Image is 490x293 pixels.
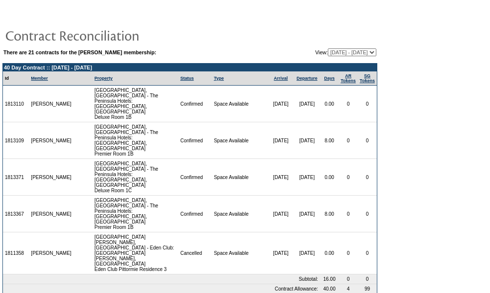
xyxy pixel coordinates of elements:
[29,122,74,159] td: [PERSON_NAME]
[339,86,358,122] td: 0
[294,159,320,196] td: [DATE]
[320,232,339,274] td: 0.00
[268,159,294,196] td: [DATE]
[212,159,268,196] td: Space Available
[320,86,339,122] td: 0.00
[93,159,178,196] td: [GEOGRAPHIC_DATA], [GEOGRAPHIC_DATA] - The Peninsula Hotels: [GEOGRAPHIC_DATA], [GEOGRAPHIC_DATA]...
[360,73,375,83] a: SGTokens
[3,159,29,196] td: 1813371
[341,73,356,83] a: ARTokens
[268,122,294,159] td: [DATE]
[212,196,268,232] td: Space Available
[3,122,29,159] td: 1813109
[296,76,318,81] a: Departure
[178,196,212,232] td: Confirmed
[178,232,212,274] td: Cancelled
[358,232,377,274] td: 0
[274,76,288,81] a: Arrival
[270,48,376,56] td: View:
[3,86,29,122] td: 1813110
[320,274,339,284] td: 16.00
[339,196,358,232] td: 0
[3,49,156,55] b: There are 21 contracts for the [PERSON_NAME] membership:
[3,64,377,71] td: 40 Day Contract :: [DATE] - [DATE]
[358,274,377,284] td: 0
[178,86,212,122] td: Confirmed
[294,86,320,122] td: [DATE]
[339,122,358,159] td: 0
[5,25,201,45] img: pgTtlContractReconciliation.gif
[212,86,268,122] td: Space Available
[294,196,320,232] td: [DATE]
[358,196,377,232] td: 0
[29,196,74,232] td: [PERSON_NAME]
[268,86,294,122] td: [DATE]
[93,122,178,159] td: [GEOGRAPHIC_DATA], [GEOGRAPHIC_DATA] - The Peninsula Hotels: [GEOGRAPHIC_DATA], [GEOGRAPHIC_DATA]...
[29,232,74,274] td: [PERSON_NAME]
[31,76,48,81] a: Member
[294,122,320,159] td: [DATE]
[95,76,113,81] a: Property
[268,196,294,232] td: [DATE]
[178,122,212,159] td: Confirmed
[180,76,194,81] a: Status
[3,71,29,86] td: Id
[320,159,339,196] td: 0.00
[268,232,294,274] td: [DATE]
[212,122,268,159] td: Space Available
[339,274,358,284] td: 0
[358,122,377,159] td: 0
[178,159,212,196] td: Confirmed
[93,196,178,232] td: [GEOGRAPHIC_DATA], [GEOGRAPHIC_DATA] - The Peninsula Hotels: [GEOGRAPHIC_DATA], [GEOGRAPHIC_DATA]...
[339,159,358,196] td: 0
[3,232,29,274] td: 1811358
[320,196,339,232] td: 8.00
[93,232,178,274] td: [GEOGRAPHIC_DATA][PERSON_NAME], [GEOGRAPHIC_DATA] - Eden Club: [GEOGRAPHIC_DATA][PERSON_NAME], [G...
[320,122,339,159] td: 8.00
[358,86,377,122] td: 0
[3,274,320,284] td: Subtotal:
[29,159,74,196] td: [PERSON_NAME]
[29,86,74,122] td: [PERSON_NAME]
[214,76,223,81] a: Type
[339,232,358,274] td: 0
[3,196,29,232] td: 1813367
[212,232,268,274] td: Space Available
[294,232,320,274] td: [DATE]
[358,159,377,196] td: 0
[324,76,335,81] a: Days
[93,86,178,122] td: [GEOGRAPHIC_DATA], [GEOGRAPHIC_DATA] - The Peninsula Hotels: [GEOGRAPHIC_DATA], [GEOGRAPHIC_DATA]...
